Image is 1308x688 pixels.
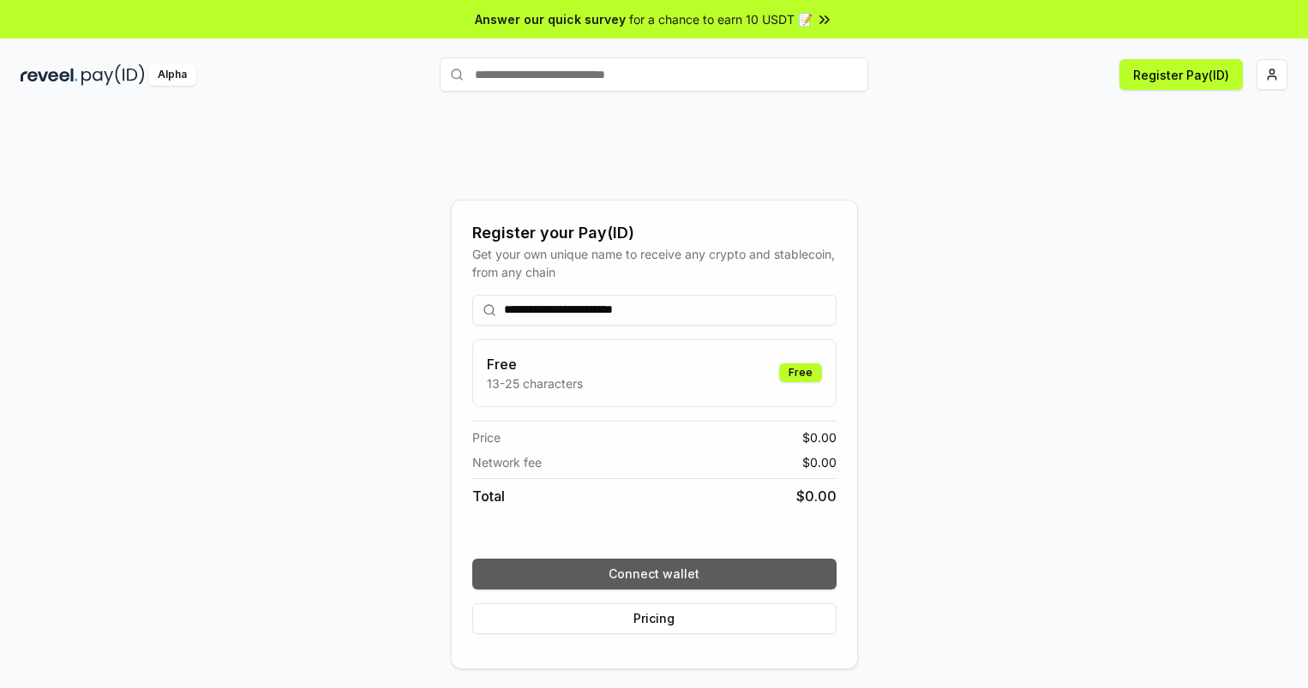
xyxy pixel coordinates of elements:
[487,354,583,374] h3: Free
[802,453,837,471] span: $ 0.00
[475,10,626,28] span: Answer our quick survey
[802,428,837,446] span: $ 0.00
[81,64,145,86] img: pay_id
[472,603,837,634] button: Pricing
[629,10,813,28] span: for a chance to earn 10 USDT 📝
[472,245,837,281] div: Get your own unique name to receive any crypto and stablecoin, from any chain
[21,64,78,86] img: reveel_dark
[472,428,501,446] span: Price
[1119,59,1243,90] button: Register Pay(ID)
[472,221,837,245] div: Register your Pay(ID)
[472,559,837,589] button: Connect wallet
[487,374,583,392] p: 13-25 characters
[148,64,196,86] div: Alpha
[796,486,837,506] span: $ 0.00
[779,363,822,382] div: Free
[472,486,505,506] span: Total
[472,453,542,471] span: Network fee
